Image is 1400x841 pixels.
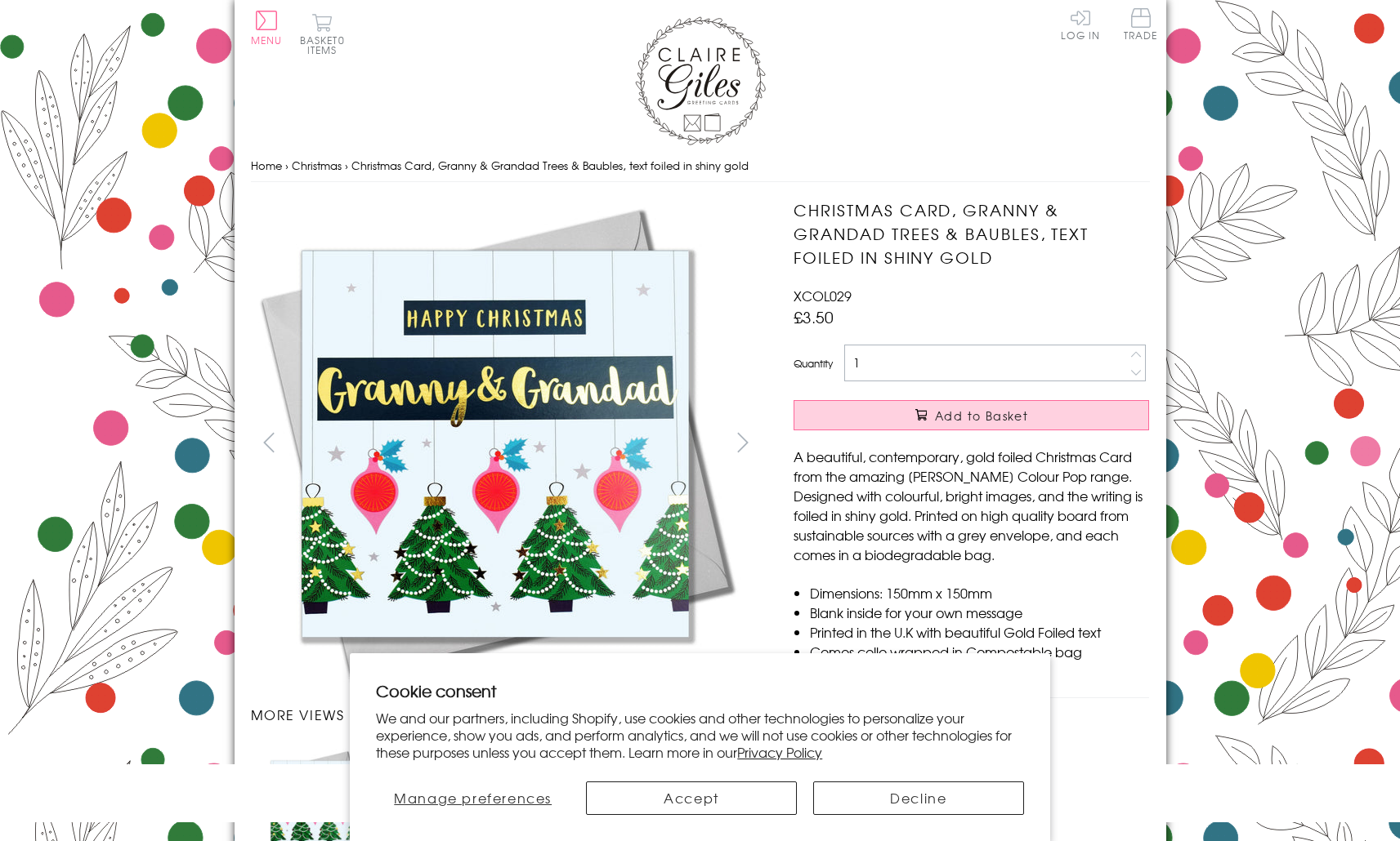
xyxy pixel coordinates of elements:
[794,305,834,328] span: £3.50
[813,781,1024,815] button: Decline
[1124,8,1158,43] a: Trade
[251,158,282,173] a: Home
[737,742,822,762] a: Privacy Policy
[935,407,1028,424] span: Add to Basket
[250,198,740,688] img: Christmas Card, Granny & Grandad Trees & Baubles, text foiled in shiny gold
[810,642,1149,661] li: Comes cello wrapped in Compostable bag
[251,705,762,724] h3: More views
[794,447,1149,564] p: A beautiful, contemporary, gold foiled Christmas Card from the amazing [PERSON_NAME] Colour Pop r...
[251,33,283,47] span: Menu
[376,781,570,815] button: Manage preferences
[794,198,1149,269] h1: Christmas Card, Granny & Grandad Trees & Baubles, text foiled in shiny gold
[794,286,852,305] span: XCOL029
[376,710,1024,760] p: We and our partners, including Shopify, use cookies and other technologies to personalize your ex...
[724,424,761,461] button: next
[376,679,1024,702] h2: Cookie consent
[1124,8,1158,40] span: Trade
[810,603,1149,622] li: Blank inside for your own message
[351,158,749,173] span: Christmas Card, Granny & Grandad Trees & Baubles, text foiled in shiny gold
[794,400,1149,430] button: Add to Basket
[285,158,288,173] span: ›
[251,11,283,45] button: Menu
[292,158,342,173] a: Christmas
[810,622,1149,642] li: Printed in the U.K with beautiful Gold Foiled text
[251,424,288,461] button: prev
[394,788,552,808] span: Manage preferences
[810,583,1149,603] li: Dimensions: 150mm x 150mm
[586,781,797,815] button: Accept
[635,16,766,145] img: Claire Giles Greetings Cards
[794,356,833,371] label: Quantity
[300,13,345,55] button: Basket0 items
[1061,8,1100,40] a: Log In
[307,33,345,57] span: 0 items
[251,149,1150,183] nav: breadcrumbs
[761,198,1251,688] img: Christmas Card, Granny & Grandad Trees & Baubles, text foiled in shiny gold
[345,158,348,173] span: ›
